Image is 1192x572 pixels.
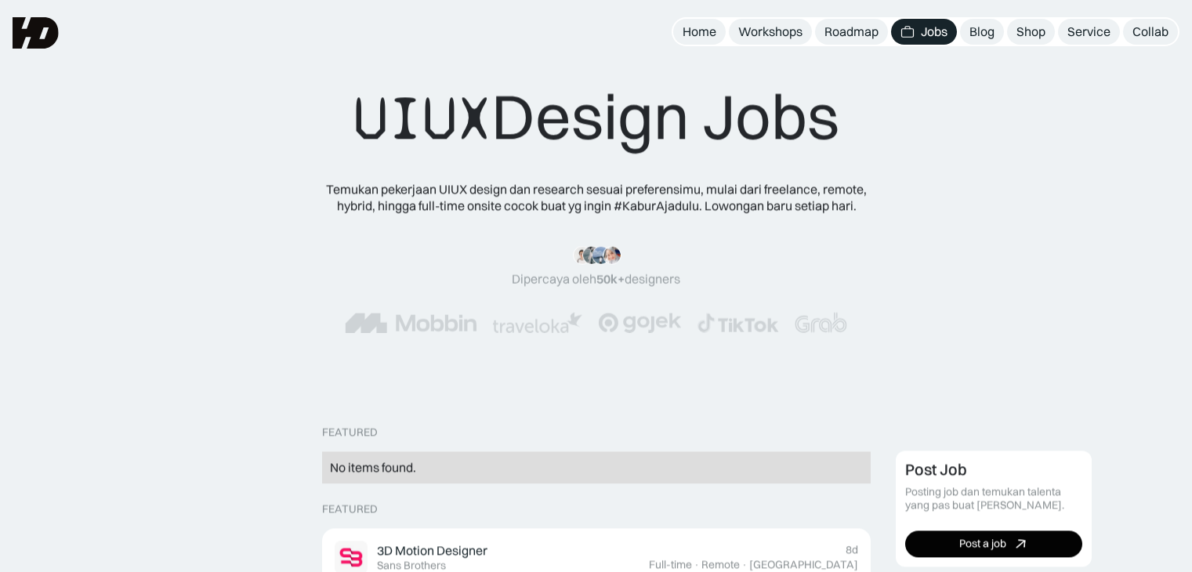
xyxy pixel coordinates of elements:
div: Sans Brothers [377,559,446,572]
a: Blog [960,19,1004,45]
div: 8d [846,543,858,556]
a: Shop [1007,19,1055,45]
div: Collab [1132,24,1168,40]
div: Service [1067,24,1110,40]
a: Jobs [891,19,957,45]
div: Workshops [738,24,803,40]
div: Post Job [905,461,967,480]
div: Full-time [649,558,692,571]
div: Remote [701,558,740,571]
a: Post a job [905,530,1082,557]
div: 3D Motion Designer [377,542,487,559]
a: Roadmap [815,19,888,45]
div: Design Jobs [353,78,839,156]
div: · [694,558,700,571]
div: Dipercaya oleh designers [512,270,680,287]
div: Post a job [958,538,1005,551]
a: Collab [1123,19,1178,45]
div: Home [683,24,716,40]
span: 50k+ [596,270,625,286]
div: Featured [322,426,378,440]
a: Home [673,19,726,45]
div: Blog [969,24,995,40]
a: Service [1058,19,1120,45]
div: Shop [1016,24,1045,40]
div: · [741,558,748,571]
div: Temukan pekerjaan UIUX design dan research sesuai preferensimu, mulai dari freelance, remote, hyb... [314,181,879,214]
div: Roadmap [824,24,879,40]
div: Jobs [921,24,947,40]
div: No items found. [330,460,863,476]
div: Posting job dan temukan talenta yang pas buat [PERSON_NAME]. [905,486,1082,512]
div: [GEOGRAPHIC_DATA] [749,558,858,571]
span: UIUX [353,81,491,156]
div: Featured [322,502,378,516]
a: Workshops [729,19,812,45]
